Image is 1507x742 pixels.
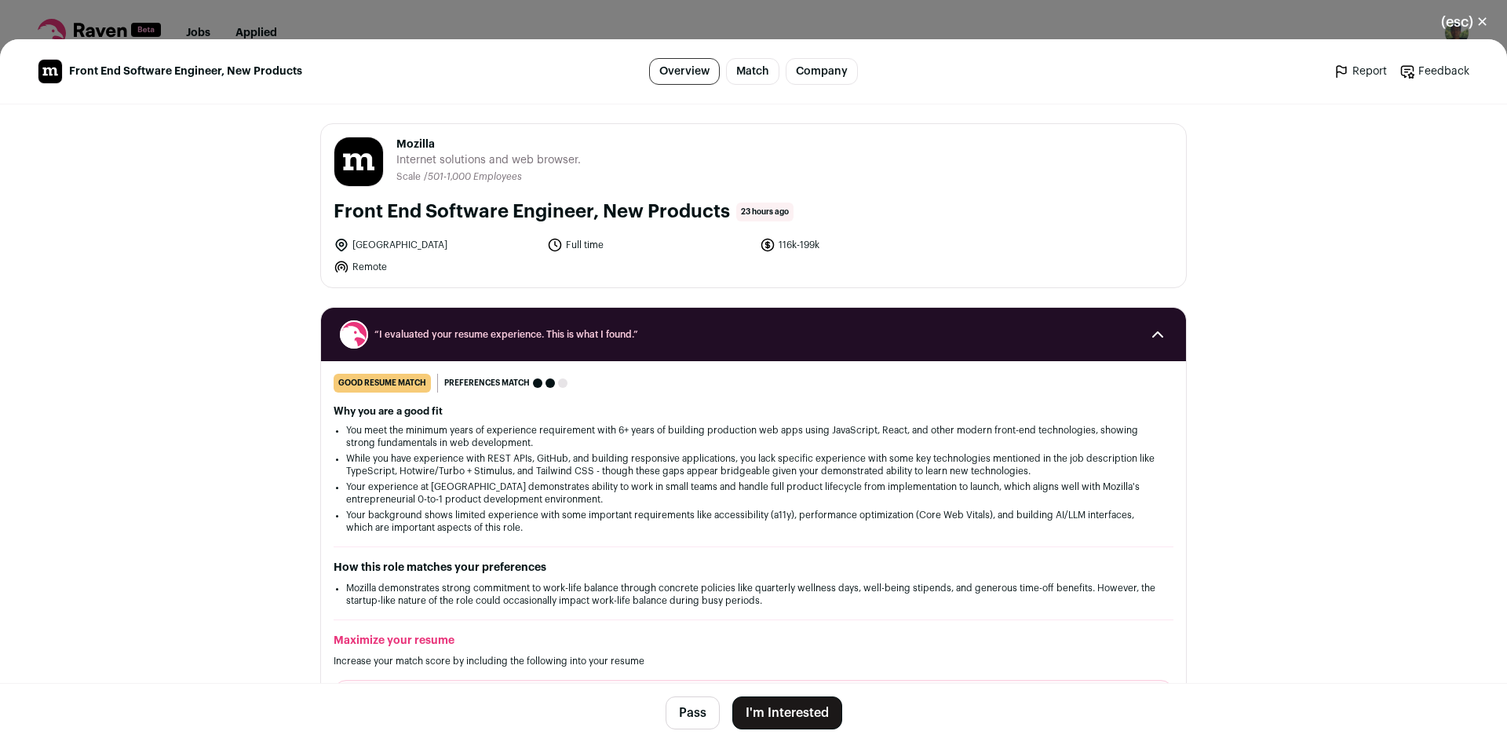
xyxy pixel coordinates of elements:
img: ed6f39911129357e39051950c0635099861b11d33cdbe02a057c56aa8f195c9d.jpg [38,60,62,83]
span: 23 hours ago [736,203,794,221]
li: [GEOGRAPHIC_DATA] [334,237,538,253]
span: Preferences match [444,375,530,391]
span: Internet solutions and web browser. [396,152,581,168]
li: Mozilla demonstrates strong commitment to work-life balance through concrete policies like quarte... [346,582,1161,607]
span: Mozilla [396,137,581,152]
li: Scale [396,171,424,183]
li: Your experience at [GEOGRAPHIC_DATA] demonstrates ability to work in small teams and handle full ... [346,481,1161,506]
a: Company [786,58,858,85]
li: While you have experience with REST APIs, GitHub, and building responsive applications, you lack ... [346,452,1161,477]
h2: How this role matches your preferences [334,560,1173,576]
button: Close modal [1422,5,1507,39]
a: Match [726,58,779,85]
button: I'm Interested [732,696,842,729]
h2: Maximize your resume [334,633,1173,649]
li: Remote [334,259,538,275]
p: Increase your match score by including the following into your resume [334,655,1173,667]
h2: Why you are a good fit [334,405,1173,418]
li: Full time [547,237,751,253]
li: 116k-199k [760,237,964,253]
li: / [424,171,522,183]
span: “I evaluated your resume experience. This is what I found.” [374,328,1133,341]
h1: Front End Software Engineer, New Products [334,199,730,225]
li: You meet the minimum years of experience requirement with 6+ years of building production web app... [346,424,1161,449]
div: good resume match [334,374,431,393]
img: ed6f39911129357e39051950c0635099861b11d33cdbe02a057c56aa8f195c9d.jpg [334,137,383,186]
a: Feedback [1399,64,1469,79]
li: Your background shows limited experience with some important requirements like accessibility (a11... [346,509,1161,534]
a: Report [1334,64,1387,79]
span: Front End Software Engineer, New Products [69,64,302,79]
span: 501-1,000 Employees [428,172,522,181]
button: Pass [666,696,720,729]
a: Overview [649,58,720,85]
